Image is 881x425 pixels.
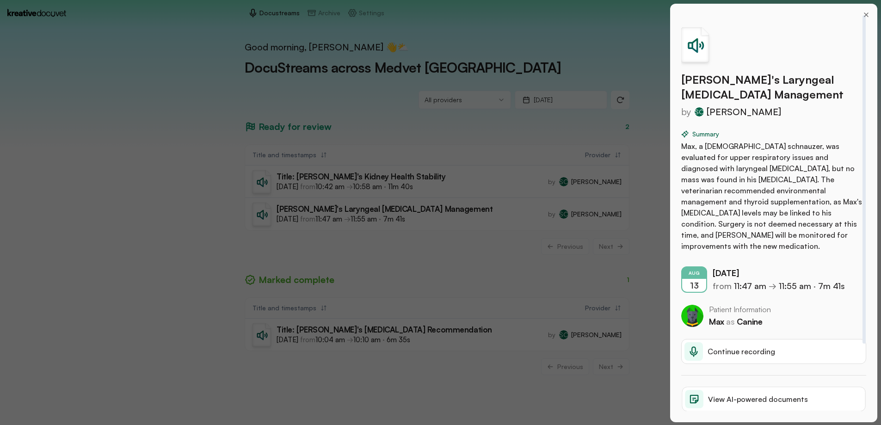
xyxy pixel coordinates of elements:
span: as [726,316,734,326]
span: by [681,105,691,118]
div: 13 [682,279,706,292]
p: Continue recording [708,346,775,357]
p: Max Canine [709,315,771,328]
span: [PERSON_NAME] [707,105,781,118]
a: View AI-powered documents [681,387,866,412]
div: AUG [682,267,706,279]
p: Patient Information [709,304,771,315]
span: 7m 41s [818,281,845,291]
span: 11:47 am [734,281,766,291]
span: S O [695,107,704,117]
p: Summary [681,129,866,141]
span: 11:55 am [779,281,811,291]
div: Max, a [DEMOGRAPHIC_DATA] schnauzer, was evaluated for upper respiratory issues and diagnosed wit... [681,122,866,252]
span: · [813,281,845,291]
p: [DATE] [713,266,845,279]
img: Canine avatar photo [681,305,703,327]
span: → [769,281,811,291]
h2: [PERSON_NAME]'s Laryngeal [MEDICAL_DATA] Management [681,67,866,102]
button: Continue recording [681,328,866,364]
p: from [713,279,845,292]
p: View AI-powered documents [708,394,808,405]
